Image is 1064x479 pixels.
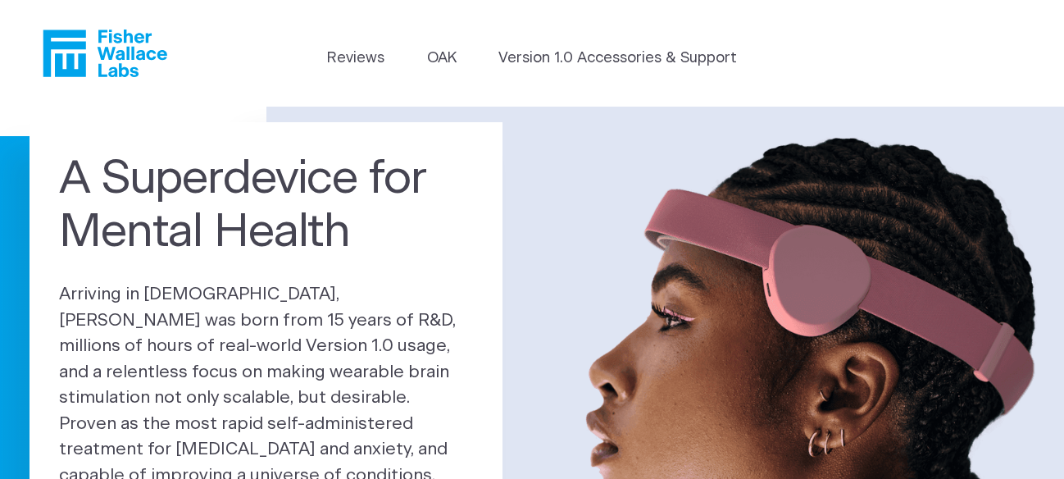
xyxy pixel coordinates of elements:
[427,48,457,70] a: OAK
[498,48,737,70] a: Version 1.0 Accessories & Support
[43,30,167,77] a: Fisher Wallace
[59,152,473,259] h1: A Superdevice for Mental Health
[327,48,384,70] a: Reviews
